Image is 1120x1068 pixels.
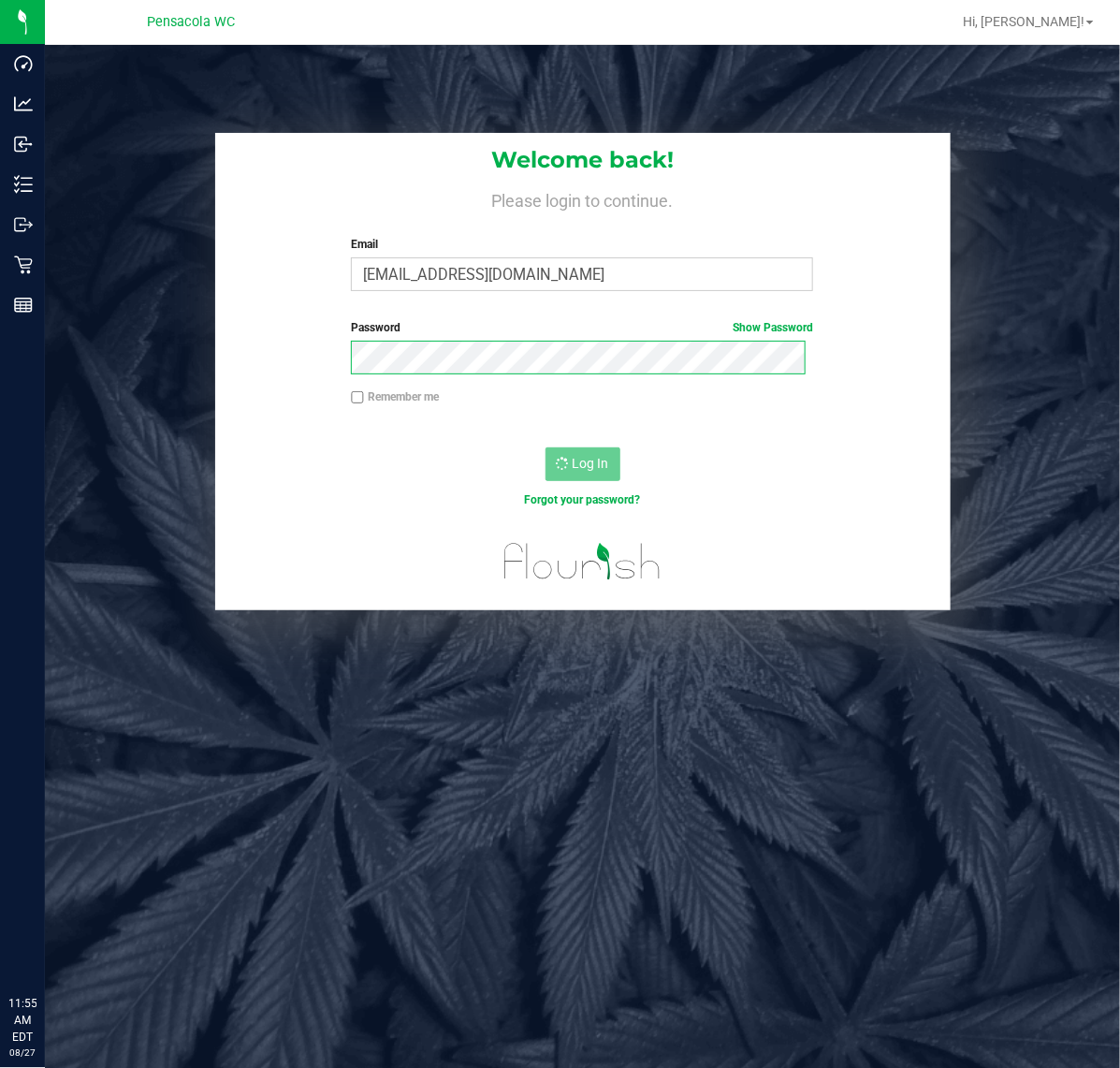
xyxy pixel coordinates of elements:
[524,493,640,506] a: Forgot your password?
[8,1046,36,1060] p: 08/27
[14,175,33,194] inline-svg: Inventory
[545,447,620,481] button: Log In
[8,995,36,1046] p: 11:55 AM EDT
[490,528,675,595] img: flourish_logo.svg
[14,215,33,234] inline-svg: Outbound
[14,95,33,113] inline-svg: Analytics
[147,14,235,30] span: Pensacola WC
[14,54,33,73] inline-svg: Dashboard
[351,391,364,404] input: Remember me
[351,388,439,405] label: Remember me
[215,148,951,172] h1: Welcome back!
[963,14,1084,29] span: Hi, [PERSON_NAME]!
[14,296,33,315] inline-svg: Reports
[351,236,813,253] label: Email
[733,321,813,334] a: Show Password
[351,321,400,334] span: Password
[14,135,33,154] inline-svg: Inbound
[573,456,609,471] span: Log In
[215,187,951,210] h4: Please login to continue.
[14,256,33,274] inline-svg: Retail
